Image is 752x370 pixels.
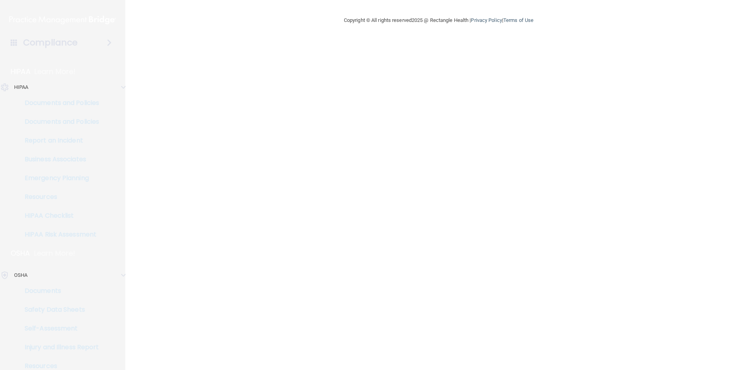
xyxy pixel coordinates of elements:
[5,287,112,295] p: Documents
[11,67,31,76] p: HIPAA
[23,37,78,48] h4: Compliance
[14,271,27,280] p: OSHA
[5,193,112,201] p: Resources
[5,212,112,220] p: HIPAA Checklist
[5,231,112,238] p: HIPAA Risk Assessment
[5,325,112,332] p: Self-Assessment
[5,155,112,163] p: Business Associates
[5,137,112,144] p: Report an Incident
[34,249,76,258] p: Learn More!
[5,118,112,126] p: Documents and Policies
[503,17,533,23] a: Terms of Use
[5,306,112,314] p: Safety Data Sheets
[14,83,29,92] p: HIPAA
[34,67,76,76] p: Learn More!
[5,174,112,182] p: Emergency Planning
[5,362,112,370] p: Resources
[11,249,30,258] p: OSHA
[9,12,116,28] img: PMB logo
[296,8,582,33] div: Copyright © All rights reserved 2025 @ Rectangle Health | |
[471,17,502,23] a: Privacy Policy
[5,99,112,107] p: Documents and Policies
[5,343,112,351] p: Injury and Illness Report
